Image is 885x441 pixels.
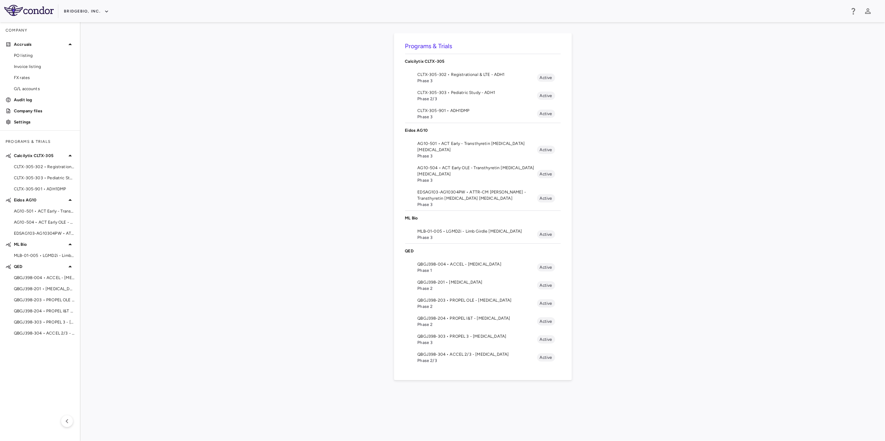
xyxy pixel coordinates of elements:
li: QBGJ398-303 • PROPEL 3 - [MEDICAL_DATA]Phase 3Active [405,330,561,348]
span: Phase 3 [418,339,537,346]
span: EDSAG103-AG10304PW • ATTR-CM [PERSON_NAME] - Transthyretin [MEDICAL_DATA] [MEDICAL_DATA] [14,230,74,236]
span: Phase 3 [418,201,537,208]
div: QED [405,244,561,258]
span: CLTX-305-303 • Pediatric Study - ADH1 [14,175,74,181]
span: MLB-01-005 • LGMD2i - Limb Girdle [MEDICAL_DATA] [418,228,537,234]
span: Phase 3 [418,177,537,183]
span: QBGJ398-303 • PROPEL 3 - [MEDICAL_DATA] [14,319,74,325]
span: AG10-504 • ACT Early OLE - Transthyretin [MEDICAL_DATA] [MEDICAL_DATA] [418,165,537,177]
span: QBGJ398-304 • ACCEL 2/3 - [MEDICAL_DATA] [418,351,537,357]
span: PO listing [14,52,74,59]
span: Phase 3 [418,78,537,84]
p: Calcilytix CLTX-305 [14,153,66,159]
span: CLTX-305-901 • ADH1DMP [14,186,74,192]
p: Accruals [14,41,66,47]
li: CLTX-305-303 • Pediatric Study - ADH1Phase 2/3Active [405,87,561,105]
p: Company files [14,108,74,114]
h6: Programs & Trials [405,42,561,51]
span: Active [537,171,555,177]
li: EDSAG103-AG10304PW • ATTR-CM [PERSON_NAME] - Transthyretin [MEDICAL_DATA] [MEDICAL_DATA]Phase 3Ac... [405,186,561,210]
p: ML Bio [405,215,561,221]
span: Active [537,147,555,153]
span: Active [537,93,555,99]
span: Active [537,264,555,270]
li: CLTX-305-901 • ADH1DMPPhase 3Active [405,105,561,123]
span: CLTX-305-302 • Registrational & LTE - ADH1 [14,164,74,170]
li: QBGJ398-203 • PROPEL OLE - [MEDICAL_DATA]Phase 2Active [405,294,561,312]
span: EDSAG103-AG10304PW • ATTR-CM [PERSON_NAME] - Transthyretin [MEDICAL_DATA] [MEDICAL_DATA] [418,189,537,201]
span: Active [537,75,555,81]
span: CLTX-305-901 • ADH1DMP [418,107,537,114]
span: Active [537,111,555,117]
span: Phase 3 [418,234,537,241]
span: Phase 2 [418,321,537,328]
span: QBGJ398-201 • [MEDICAL_DATA] [14,286,74,292]
li: QBGJ398-204 • PROPEL I&T - [MEDICAL_DATA]Phase 2Active [405,312,561,330]
span: QBGJ398-004 • ACCEL - [MEDICAL_DATA] [14,275,74,281]
span: Active [537,354,555,361]
li: QBGJ398-004 • ACCEL - [MEDICAL_DATA]Phase 1Active [405,258,561,276]
span: Active [537,336,555,343]
span: AG10-501 • ACT Early - Transthyretin [MEDICAL_DATA] [MEDICAL_DATA] [418,140,537,153]
span: Phase 3 [418,114,537,120]
span: QBGJ398-304 • ACCEL 2/3 - [MEDICAL_DATA] [14,330,74,336]
span: FX rates [14,75,74,81]
li: QBGJ398-304 • ACCEL 2/3 - [MEDICAL_DATA]Phase 2/3Active [405,348,561,366]
span: Phase 2 [418,303,537,310]
li: AG10-501 • ACT Early - Transthyretin [MEDICAL_DATA] [MEDICAL_DATA]Phase 3Active [405,138,561,162]
div: Eidos AG10 [405,123,561,138]
span: QBGJ398-204 • PROPEL I&T - [MEDICAL_DATA] [14,308,74,314]
img: logo-full-BYUhSk78.svg [4,5,54,16]
li: CLTX-305-302 • Registrational & LTE - ADH1Phase 3Active [405,69,561,87]
span: Phase 2/3 [418,96,537,102]
span: CLTX-305-303 • Pediatric Study - ADH1 [418,89,537,96]
span: Active [537,282,555,288]
p: QED [405,248,561,254]
span: AG10-501 • ACT Early - Transthyretin [MEDICAL_DATA] [MEDICAL_DATA] [14,208,74,214]
span: Phase 3 [418,153,537,159]
span: CLTX-305-302 • Registrational & LTE - ADH1 [418,71,537,78]
span: Phase 2 [418,285,537,292]
p: Calcilytix CLTX-305 [405,58,561,64]
span: Phase 2/3 [418,357,537,364]
p: ML Bio [14,241,66,248]
p: Audit log [14,97,74,103]
span: Active [537,195,555,201]
li: QBGJ398-201 • [MEDICAL_DATA]Phase 2Active [405,276,561,294]
span: AG10-504 • ACT Early OLE - Transthyretin [MEDICAL_DATA] [MEDICAL_DATA] [14,219,74,225]
span: QBGJ398-303 • PROPEL 3 - [MEDICAL_DATA] [418,333,537,339]
span: MLB-01-005 • LGMD2i - Limb Girdle [MEDICAL_DATA] [14,252,74,259]
div: Calcilytix CLTX-305 [405,54,561,69]
span: Active [537,300,555,306]
span: Active [537,231,555,237]
li: AG10-504 • ACT Early OLE - Transthyretin [MEDICAL_DATA] [MEDICAL_DATA]Phase 3Active [405,162,561,186]
span: QBGJ398-201 • [MEDICAL_DATA] [418,279,537,285]
span: QBGJ398-203 • PROPEL OLE - [MEDICAL_DATA] [418,297,537,303]
p: Eidos AG10 [405,127,561,133]
span: Active [537,318,555,325]
span: QBGJ398-204 • PROPEL I&T - [MEDICAL_DATA] [418,315,537,321]
span: QBGJ398-203 • PROPEL OLE - [MEDICAL_DATA] [14,297,74,303]
span: QBGJ398-004 • ACCEL - [MEDICAL_DATA] [418,261,537,267]
p: QED [14,263,66,270]
div: ML Bio [405,211,561,225]
span: Invoice listing [14,63,74,70]
p: Settings [14,119,74,125]
span: Phase 1 [418,267,537,274]
span: G/L accounts [14,86,74,92]
button: BridgeBio, Inc. [64,6,109,17]
li: MLB-01-005 • LGMD2i - Limb Girdle [MEDICAL_DATA]Phase 3Active [405,225,561,243]
p: Eidos AG10 [14,197,66,203]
